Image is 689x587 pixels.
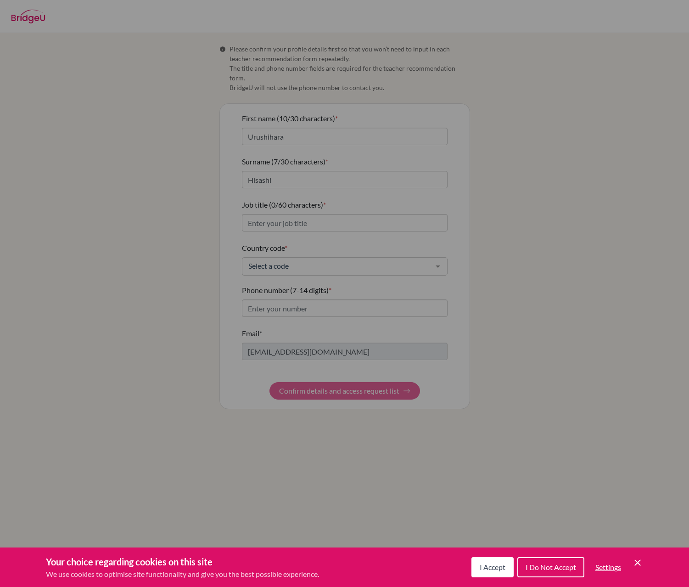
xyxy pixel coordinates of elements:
[517,557,584,577] button: I Do Not Accept
[588,558,628,576] button: Settings
[471,557,514,577] button: I Accept
[595,563,621,571] span: Settings
[46,569,319,580] p: We use cookies to optimise site functionality and give you the best possible experience.
[480,563,505,571] span: I Accept
[632,557,643,568] button: Save and close
[46,555,319,569] h3: Your choice regarding cookies on this site
[526,563,576,571] span: I Do Not Accept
